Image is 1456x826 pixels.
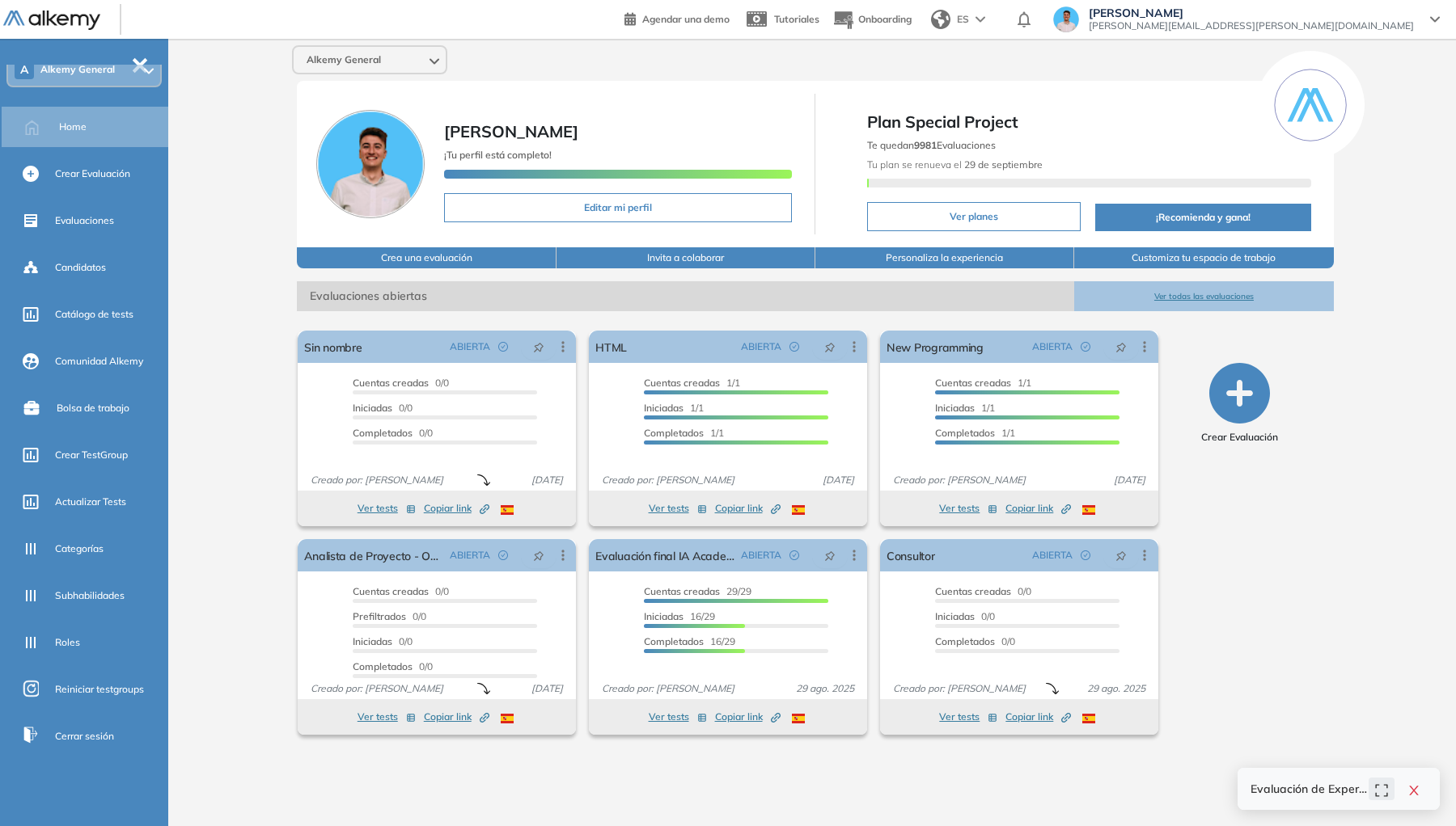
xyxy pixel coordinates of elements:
[424,710,489,724] span: Copiar link
[307,53,381,66] span: Alkemy General
[741,548,781,563] span: ABIERTA
[304,331,362,363] a: Sin nombre
[55,260,106,275] span: Candidatos
[1005,707,1071,727] button: Copiar link
[55,307,133,322] span: Catálogo de tests
[815,247,1074,268] button: Personaliza la experiencia
[935,427,995,439] span: Completados
[644,635,735,647] span: 16/29
[935,610,975,622] span: Iniciadas
[358,707,416,727] button: Ver tests
[1107,473,1152,487] span: [DATE]
[297,281,1074,311] span: Evaluaciones abiertas
[57,401,129,415] span: Bolsa de trabajo
[525,473,569,487] span: [DATE]
[557,247,815,268] button: Invita a colaborar
[1032,339,1073,354] span: ABIERTA
[715,499,781,518] button: Copiar link
[935,402,995,414] span: 1/1
[1074,247,1333,268] button: Customiza tu espacio de trabajo
[353,635,413,647] span: 0/0
[501,714,514,723] img: ESP
[1081,342,1090,352] span: check-circle
[55,635,80,650] span: Roles
[858,13,912,25] span: Onboarding
[533,549,544,562] span: pushpin
[935,377,1011,389] span: Cuentas creadas
[935,635,995,647] span: Completados
[935,427,1015,439] span: 1/1
[424,501,489,516] span: Copiar link
[55,448,128,462] span: Crear TestGroup
[1082,505,1095,515] img: ESP
[644,377,740,389] span: 1/1
[498,342,508,352] span: check-circle
[832,2,912,37] button: Onboarding
[649,707,707,727] button: Ver tests
[935,610,995,622] span: 0/0
[867,158,1043,171] span: Tu plan se renueva el
[1201,430,1278,445] span: Crear Evaluación
[525,681,569,696] span: [DATE]
[1074,281,1333,311] button: Ver todas las evaluaciones
[424,707,489,727] button: Copiar link
[644,635,704,647] span: Completados
[824,549,836,562] span: pushpin
[304,473,450,487] span: Creado por: [PERSON_NAME]
[644,585,720,597] span: Cuentas creadas
[887,331,984,363] a: New Programming
[935,635,1015,647] span: 0/0
[595,539,734,571] a: Evaluación final IA Academy | Pomelo
[1103,334,1139,360] button: pushpin
[444,149,552,161] span: ¡Tu perfil está completo!
[450,548,490,563] span: ABIERTA
[353,610,406,622] span: Prefiltrados
[715,710,781,724] span: Copiar link
[774,13,819,25] span: Tutoriales
[1369,778,1395,800] button: expand
[55,166,130,181] span: Crear Evaluación
[55,542,104,556] span: Categorías
[649,499,707,518] button: Ver tests
[789,681,861,696] span: 29 ago. 2025
[450,339,490,354] span: ABIERTA
[1005,501,1071,516] span: Copiar link
[59,120,87,134] span: Home
[353,610,426,622] span: 0/0
[353,660,433,672] span: 0/0
[1089,6,1414,19] span: [PERSON_NAME]
[935,585,1011,597] span: Cuentas creadas
[867,202,1080,231] button: Ver planes
[914,139,937,151] b: 9981
[55,682,144,697] span: Reiniciar testgroups
[931,10,950,29] img: world
[1005,710,1071,724] span: Copiar link
[741,339,781,354] span: ABIERTA
[939,707,997,727] button: Ver tests
[595,331,627,363] a: HTML
[976,16,985,23] img: arrow
[444,121,578,141] span: [PERSON_NAME]
[812,334,848,360] button: pushpin
[962,158,1043,171] b: 29 de septiembre
[1115,549,1127,562] span: pushpin
[353,585,449,597] span: 0/0
[867,139,996,151] span: Te quedan Evaluaciones
[816,473,861,487] span: [DATE]
[498,550,508,560] span: check-circle
[1201,363,1278,445] button: Crear Evaluación
[353,377,449,389] span: 0/0
[595,473,741,487] span: Creado por: [PERSON_NAME]
[939,499,997,518] button: Ver tests
[1089,19,1414,32] span: [PERSON_NAME][EMAIL_ADDRESS][PERSON_NAME][DOMAIN_NAME]
[316,110,425,218] img: Foto de perfil
[792,714,805,723] img: ESP
[935,402,975,414] span: Iniciadas
[1375,784,1388,797] span: expand
[887,473,1032,487] span: Creado por: [PERSON_NAME]
[1081,681,1152,696] span: 29 ago. 2025
[55,354,143,369] span: Comunidad Alkemy
[353,427,433,439] span: 0/0
[424,499,489,518] button: Copiar link
[644,610,715,622] span: 16/29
